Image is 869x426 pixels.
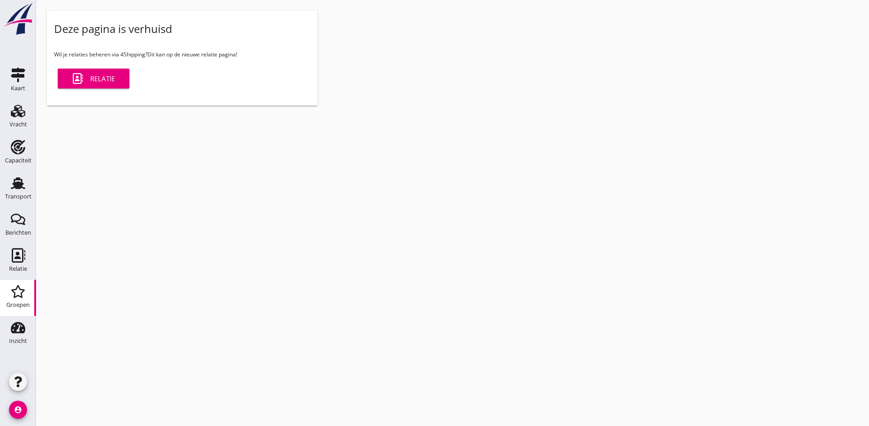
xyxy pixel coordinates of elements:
[54,51,147,58] span: Wil je relaties beheren via 4Shipping?
[6,302,30,308] div: Groepen
[54,22,172,36] div: Deze pagina is verhuisd
[147,51,237,58] span: Dit kan op de nieuwe relatie pagina!
[5,157,32,163] div: Capaciteit
[9,338,27,344] div: Inzicht
[9,121,27,127] div: Vracht
[5,230,31,236] div: Berichten
[58,69,129,88] a: Relatie
[5,194,32,199] div: Transport
[9,266,27,272] div: Relatie
[11,85,25,91] div: Kaart
[72,73,115,84] div: Relatie
[2,2,34,36] img: logo-small.a267ee39.svg
[9,401,27,419] i: account_circle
